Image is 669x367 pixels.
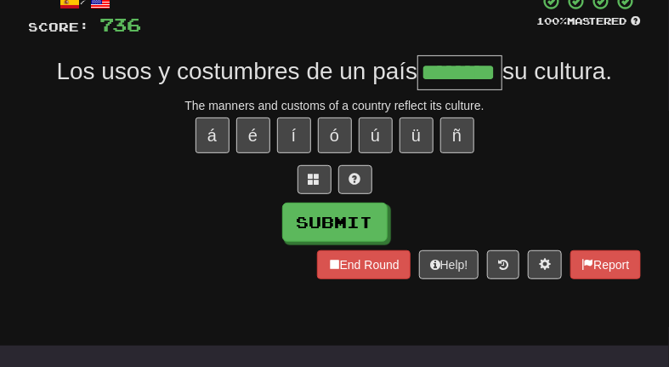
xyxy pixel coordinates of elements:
[100,14,142,35] span: 736
[502,58,612,84] span: su cultura.
[419,250,479,279] button: Help!
[400,118,434,153] button: ü
[317,250,411,279] button: End Round
[298,165,332,194] button: Switch sentence to multiple choice alt+p
[570,250,640,279] button: Report
[196,118,230,153] button: á
[359,118,393,153] button: ú
[282,203,388,242] button: Submit
[236,118,270,153] button: é
[277,118,311,153] button: í
[537,15,568,26] span: 100 %
[487,250,519,279] button: Round history (alt+y)
[338,165,372,194] button: Single letter hint - you only get 1 per sentence and score half the points! alt+h
[56,58,417,84] span: Los usos y costumbres de un país
[318,118,352,153] button: ó
[29,97,641,114] div: The manners and customs of a country reflect its culture.
[440,118,474,153] button: ñ
[29,20,90,34] span: Score:
[537,14,641,28] div: Mastered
